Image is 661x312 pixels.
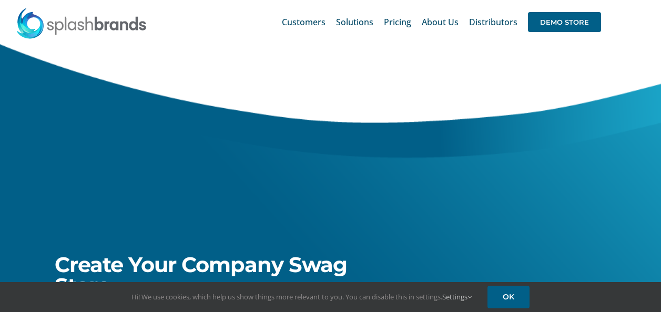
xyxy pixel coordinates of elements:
a: Settings [442,292,472,301]
span: About Us [422,18,459,26]
nav: Main Menu [282,5,601,39]
img: SplashBrands.com Logo [16,7,147,39]
a: Pricing [384,5,411,39]
a: Customers [282,5,326,39]
a: Distributors [469,5,517,39]
span: Customers [282,18,326,26]
a: OK [487,286,530,308]
a: DEMO STORE [528,5,601,39]
span: Distributors [469,18,517,26]
span: Create Your Company Swag Store [55,252,347,298]
span: DEMO STORE [528,12,601,32]
span: Solutions [336,18,373,26]
span: Pricing [384,18,411,26]
span: Hi! We use cookies, which help us show things more relevant to you. You can disable this in setti... [131,292,472,301]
